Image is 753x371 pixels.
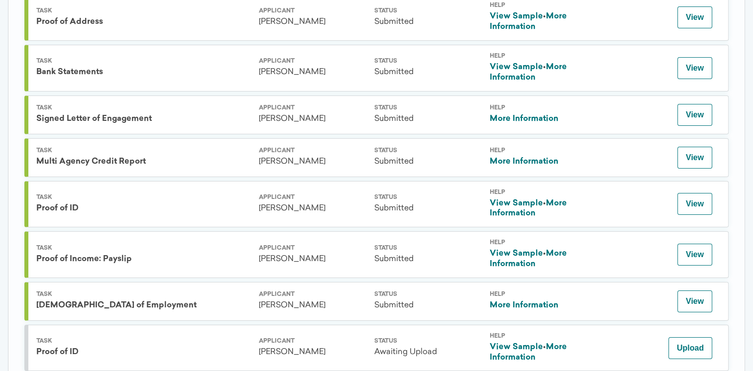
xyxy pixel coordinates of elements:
[490,105,597,111] div: Help
[490,63,567,82] a: More Information
[36,203,251,214] div: Proof of ID
[259,8,366,14] div: Applicant
[259,148,366,154] div: Applicant
[36,347,251,358] div: Proof of ID
[36,338,251,344] div: Task
[677,244,712,266] button: View
[374,254,482,265] div: Submitted
[374,17,482,27] div: Submitted
[36,148,251,154] div: Task
[259,17,366,27] div: [PERSON_NAME]
[36,157,251,167] div: Multi Agency Credit Report
[490,301,558,309] a: More Information
[677,6,712,28] button: View
[374,347,482,358] div: Awaiting Upload
[490,115,558,123] a: More Information
[36,17,251,27] div: Proof of Address
[374,105,482,111] div: Status
[677,104,712,126] button: View
[259,67,366,78] div: [PERSON_NAME]
[259,245,366,251] div: Applicant
[374,194,482,200] div: Status
[490,199,543,207] a: View Sample
[259,347,366,358] div: [PERSON_NAME]
[490,11,597,32] div: •
[490,250,543,258] a: View Sample
[259,203,366,214] div: [PERSON_NAME]
[374,114,482,124] div: Submitted
[374,300,482,311] div: Submitted
[36,291,251,297] div: Task
[259,114,366,124] div: [PERSON_NAME]
[36,194,251,200] div: Task
[490,189,597,195] div: Help
[374,245,482,251] div: Status
[36,105,251,111] div: Task
[490,148,597,154] div: Help
[677,290,712,312] button: View
[490,343,567,362] a: More Information
[490,342,597,363] div: •
[374,203,482,214] div: Submitted
[490,12,543,20] a: View Sample
[677,193,712,215] button: View
[259,254,366,265] div: [PERSON_NAME]
[374,8,482,14] div: Status
[374,148,482,154] div: Status
[259,338,366,344] div: Applicant
[36,254,251,265] div: Proof of Income: Payslip
[259,157,366,167] div: [PERSON_NAME]
[36,58,251,64] div: Task
[490,240,597,246] div: Help
[259,194,366,200] div: Applicant
[374,338,482,344] div: Status
[490,158,558,166] a: More Information
[374,157,482,167] div: Submitted
[490,291,597,297] div: Help
[36,245,251,251] div: Task
[490,2,597,8] div: Help
[490,198,597,219] div: •
[259,105,366,111] div: Applicant
[490,62,597,83] div: •
[259,58,366,64] div: Applicant
[490,63,543,71] a: View Sample
[490,333,597,339] div: Help
[36,8,251,14] div: Task
[36,114,251,124] div: Signed Letter of Engagement
[490,249,597,270] div: •
[259,291,366,297] div: Applicant
[668,337,712,359] button: Upload
[374,58,482,64] div: Status
[677,57,712,79] button: View
[490,250,567,268] a: More Information
[374,67,482,78] div: Submitted
[36,300,251,311] div: [DEMOGRAPHIC_DATA] of Employment
[374,291,482,297] div: Status
[36,67,251,78] div: Bank Statements
[490,53,597,59] div: Help
[259,300,366,311] div: [PERSON_NAME]
[490,343,543,351] a: View Sample
[677,147,712,169] button: View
